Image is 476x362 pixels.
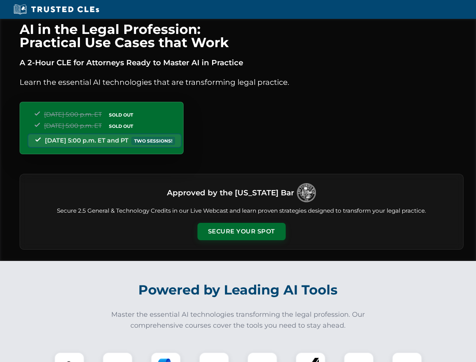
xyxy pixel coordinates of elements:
span: [DATE] 5:00 p.m. ET [44,122,102,129]
p: Master the essential AI technologies transforming the legal profession. Our comprehensive courses... [106,309,370,331]
button: Secure Your Spot [197,223,286,240]
p: Learn the essential AI technologies that are transforming legal practice. [20,76,464,88]
h2: Powered by Leading AI Tools [29,277,447,303]
h3: Approved by the [US_STATE] Bar [167,186,294,199]
span: [DATE] 5:00 p.m. ET [44,111,102,118]
span: SOLD OUT [106,111,136,119]
img: Trusted CLEs [11,4,101,15]
img: Logo [297,183,316,202]
span: SOLD OUT [106,122,136,130]
p: Secure 2.5 General & Technology Credits in our Live Webcast and learn proven strategies designed ... [29,207,454,215]
p: A 2-Hour CLE for Attorneys Ready to Master AI in Practice [20,57,464,69]
h1: AI in the Legal Profession: Practical Use Cases that Work [20,23,464,49]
